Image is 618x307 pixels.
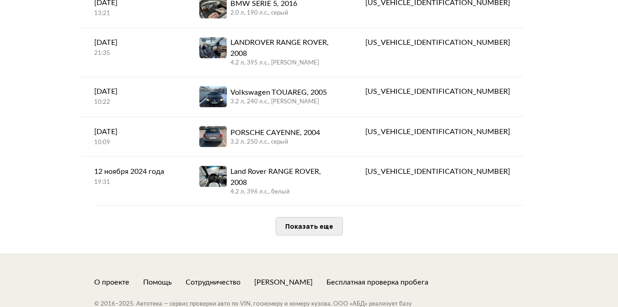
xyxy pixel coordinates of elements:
[365,126,510,137] div: [US_VEHICLE_IDENTIFICATION_NUMBER]
[254,277,313,287] a: [PERSON_NAME]
[80,77,186,116] a: [DATE]10:22
[186,77,352,116] a: Volkswagen TOUAREG, 20053.2 л, 240 л.c., [PERSON_NAME]
[365,166,510,177] div: [US_VEHICLE_IDENTIFICATION_NUMBER]
[352,28,524,57] a: [US_VEHICLE_IDENTIFICATION_NUMBER]
[186,277,240,287] a: Сотрудничество
[230,9,297,17] div: 2.0 л, 190 л.c., серый
[186,28,352,76] a: LANDROVER RANGE ROVER, 20084.2 л, 395 л.c., [PERSON_NAME]
[230,138,320,146] div: 3.2 л, 250 л.c., серый
[326,277,428,287] a: Бесплатная проверка пробега
[94,138,172,146] div: 10:09
[94,277,129,287] a: О проекте
[94,98,172,107] div: 10:22
[230,166,338,188] div: Land Rover RANGE ROVER, 2008
[230,188,338,196] div: 4.2 л, 396 л.c., белый
[365,86,510,97] div: [US_VEHICLE_IDENTIFICATION_NUMBER]
[352,77,524,106] a: [US_VEHICLE_IDENTIFICATION_NUMBER]
[230,87,327,98] div: Volkswagen TOUAREG, 2005
[80,28,186,67] a: [DATE]21:35
[365,37,510,48] div: [US_VEHICLE_IDENTIFICATION_NUMBER]
[94,166,172,177] div: 12 ноября 2024 года
[94,126,172,137] div: [DATE]
[276,217,343,235] button: Показать еще
[230,98,327,106] div: 3.2 л, 240 л.c., [PERSON_NAME]
[230,37,338,59] div: LANDROVER RANGE ROVER, 2008
[94,49,172,58] div: 21:35
[352,117,524,146] a: [US_VEHICLE_IDENTIFICATION_NUMBER]
[143,277,172,287] a: Помощь
[186,117,352,156] a: PORSCHE CAYENNE, 20043.2 л, 250 л.c., серый
[285,221,333,230] span: Показать еще
[94,37,172,48] div: [DATE]
[230,59,338,67] div: 4.2 л, 395 л.c., [PERSON_NAME]
[80,117,186,156] a: [DATE]10:09
[80,156,186,195] a: 12 ноября 2024 года19:31
[186,156,352,205] a: Land Rover RANGE ROVER, 20084.2 л, 396 л.c., белый
[94,86,172,97] div: [DATE]
[94,10,172,18] div: 13:21
[352,156,524,186] a: [US_VEHICLE_IDENTIFICATION_NUMBER]
[94,178,172,186] div: 19:31
[230,127,320,138] div: PORSCHE CAYENNE, 2004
